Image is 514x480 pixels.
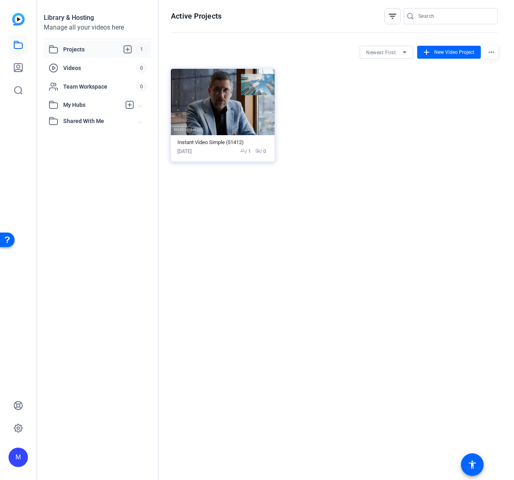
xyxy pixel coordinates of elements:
div: Instant Video Simple (51412) [177,139,268,146]
span: radio [255,148,260,153]
mat-icon: filter_list [388,11,397,21]
img: Project thumbnail [171,69,275,135]
input: Search [418,11,491,21]
div: [DATE] [177,148,192,155]
span: New Video Project [434,49,474,56]
mat-icon: more_horiz [485,46,498,59]
span: Newest First [366,50,396,55]
span: / 0 [255,148,266,155]
mat-expansion-panel-header: My Hubs [44,97,151,113]
span: My Hubs [63,101,121,109]
span: Videos [63,64,136,72]
div: M [9,448,28,467]
div: Manage all your videos here [44,23,151,32]
div: Library & Hosting [44,13,151,23]
span: group [240,148,245,153]
h1: Active Projects [171,11,222,21]
button: New Video Project [417,46,481,59]
mat-icon: accessibility [467,460,477,469]
span: 0 [136,64,147,72]
span: / 1 [240,148,251,155]
span: 0 [136,82,147,91]
mat-icon: add [422,48,431,57]
span: Shared With Me [63,117,139,125]
span: 1 [136,45,147,54]
span: Team Workspace [63,83,136,91]
img: blue-gradient.svg [12,13,25,25]
span: Projects [63,45,136,54]
mat-expansion-panel-header: Shared With Me [44,113,151,129]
